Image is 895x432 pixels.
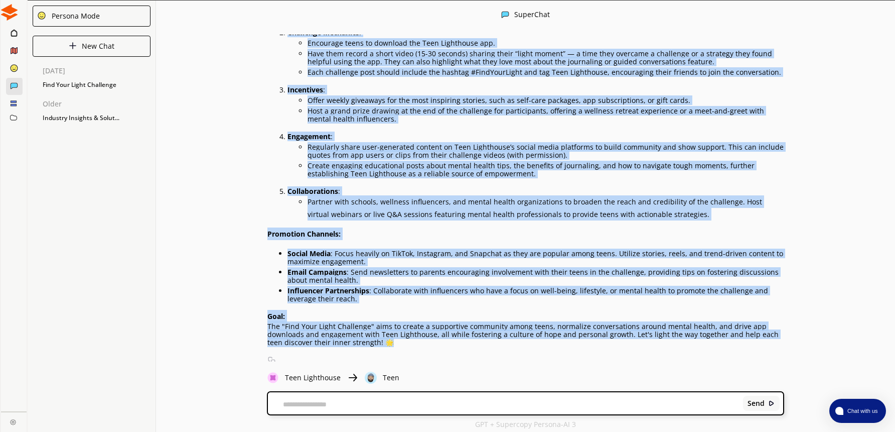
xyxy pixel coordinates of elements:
[383,374,399,382] p: Teen
[308,39,784,47] p: Encourage teens to download the Teen Lighthouse app.
[365,372,377,384] img: Close
[308,107,784,123] p: Host a grand prize drawing at the end of the challenge for participants, offering a wellness retr...
[43,100,156,108] p: Older
[267,310,784,322] h4: Goal:
[287,267,347,277] strong: Email Campaigns
[287,286,369,295] strong: Influencer Partnerships
[287,268,784,284] p: : Send newsletters to parents encouraging involvement with their teens in the challenge, providin...
[267,322,784,347] p: The "Find Your Light Challenge" aims to create a supportive community among teens, normalize conv...
[48,12,100,20] div: Persona Mode
[843,407,880,415] span: Chat with us
[287,132,331,141] strong: Engagement
[43,67,156,75] p: [DATE]
[287,249,331,258] strong: Social Media
[308,50,784,66] p: Have them record a short video (15-30 seconds) sharing their “light moment” — a time they overcam...
[287,29,784,37] p: :
[501,11,509,19] img: Close
[287,287,784,303] p: : Collaborate with influencers who have a focus on well-being, lifestyle, or mental health to pro...
[82,42,114,50] p: New Chat
[69,42,77,50] img: Close
[1,4,18,21] img: Close
[514,11,550,20] div: SuperChat
[475,420,576,428] p: GPT + Supercopy Persona-AI 3
[308,143,784,159] p: Regularly share user-generated content on Teen Lighthouse’s social media platforms to build commu...
[308,96,784,104] p: Offer weekly giveaways for the most inspiring stories, such as self-care packages, app subscripti...
[287,250,784,266] p: : Focus heavily on TikTok, Instagram, and Snapchat as they are popular among teens. Utilize stori...
[267,372,279,384] img: Close
[10,419,16,425] img: Close
[308,195,784,221] li: Partner with schools, wellness influencers, and mental health organizations to broaden the reach ...
[268,357,275,364] img: Copy
[283,357,290,364] img: Favorite
[748,399,765,407] b: Send
[38,111,156,126] div: Industry Insights & Solut...
[287,186,338,196] strong: Collaborations
[287,187,784,195] p: :
[267,228,784,240] h4: Promotion Channels:
[298,357,306,364] img: Save
[308,162,784,178] p: Create engaging educational posts about mental health tips, the benefits of journaling, and how t...
[768,400,775,407] img: Close
[829,399,886,423] button: atlas-launcher
[308,68,784,76] p: Each challenge post should include the hashtag #FindYourLight and tag Teen Lighthouse, encouragin...
[37,11,46,20] img: Close
[285,374,341,382] p: Teen Lighthouse
[1,412,27,429] a: Close
[287,133,784,141] p: :
[347,372,359,384] img: Close
[287,85,323,94] strong: Incentives
[287,86,784,94] p: :
[38,77,156,92] div: Find Your Light Challenge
